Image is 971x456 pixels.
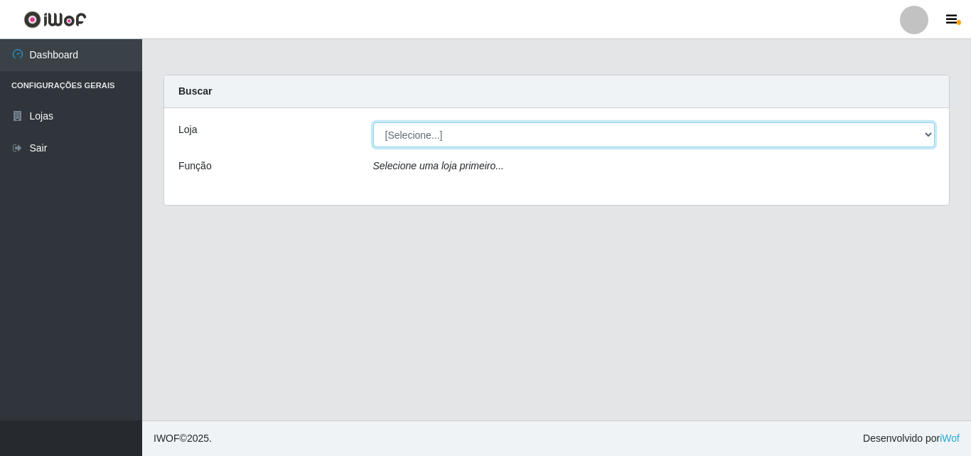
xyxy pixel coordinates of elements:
[23,11,87,28] img: CoreUI Logo
[178,159,212,174] label: Função
[940,433,960,444] a: iWof
[178,122,197,137] label: Loja
[154,431,212,446] span: © 2025 .
[154,433,180,444] span: IWOF
[373,160,504,171] i: Selecione uma loja primeiro...
[178,85,212,97] strong: Buscar
[863,431,960,446] span: Desenvolvido por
